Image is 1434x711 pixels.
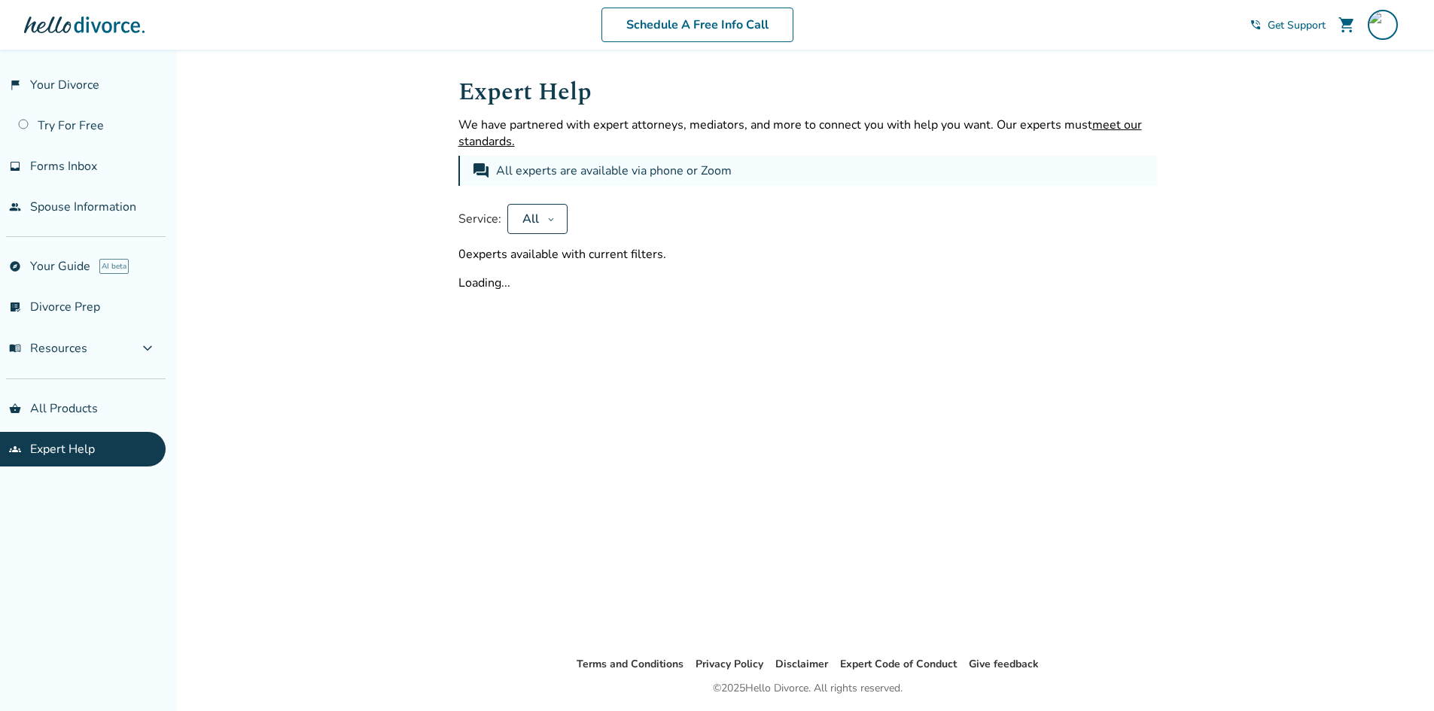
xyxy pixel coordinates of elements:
span: inbox [9,160,21,172]
li: Give feedback [969,655,1039,673]
div: 0 experts available with current filters. [458,246,1157,263]
div: All [520,211,541,227]
span: AI beta [99,259,129,274]
p: We have partnered with expert attorneys, mediators, and more to connect you with help you want. O... [458,117,1157,150]
span: groups [9,443,21,455]
a: Terms and Conditions [577,657,684,671]
span: Forms Inbox [30,158,97,175]
a: phone_in_talkGet Support [1250,18,1326,32]
div: Loading... [458,275,1157,291]
span: expand_more [139,339,157,357]
a: Privacy Policy [696,657,763,671]
span: people [9,201,21,213]
span: shopping_basket [9,403,21,415]
span: shopping_cart [1338,16,1356,34]
span: menu_book [9,342,21,354]
span: flag_2 [9,79,21,91]
span: forum [472,162,490,180]
div: © 2025 Hello Divorce. All rights reserved. [713,679,903,697]
img: johnt.ramirez.o@gmail.com [1368,10,1398,40]
span: Resources [9,340,87,357]
span: Service: [458,211,501,227]
a: Expert Code of Conduct [840,657,957,671]
span: phone_in_talk [1250,19,1262,31]
span: list_alt_check [9,301,21,313]
li: Disclaimer [775,655,828,673]
h1: Expert Help [458,74,1157,111]
span: Get Support [1268,18,1326,32]
div: All experts are available via phone or Zoom [496,162,735,180]
span: meet our standards. [458,117,1142,150]
span: explore [9,260,21,272]
button: All [507,204,568,234]
a: Schedule A Free Info Call [601,8,793,42]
